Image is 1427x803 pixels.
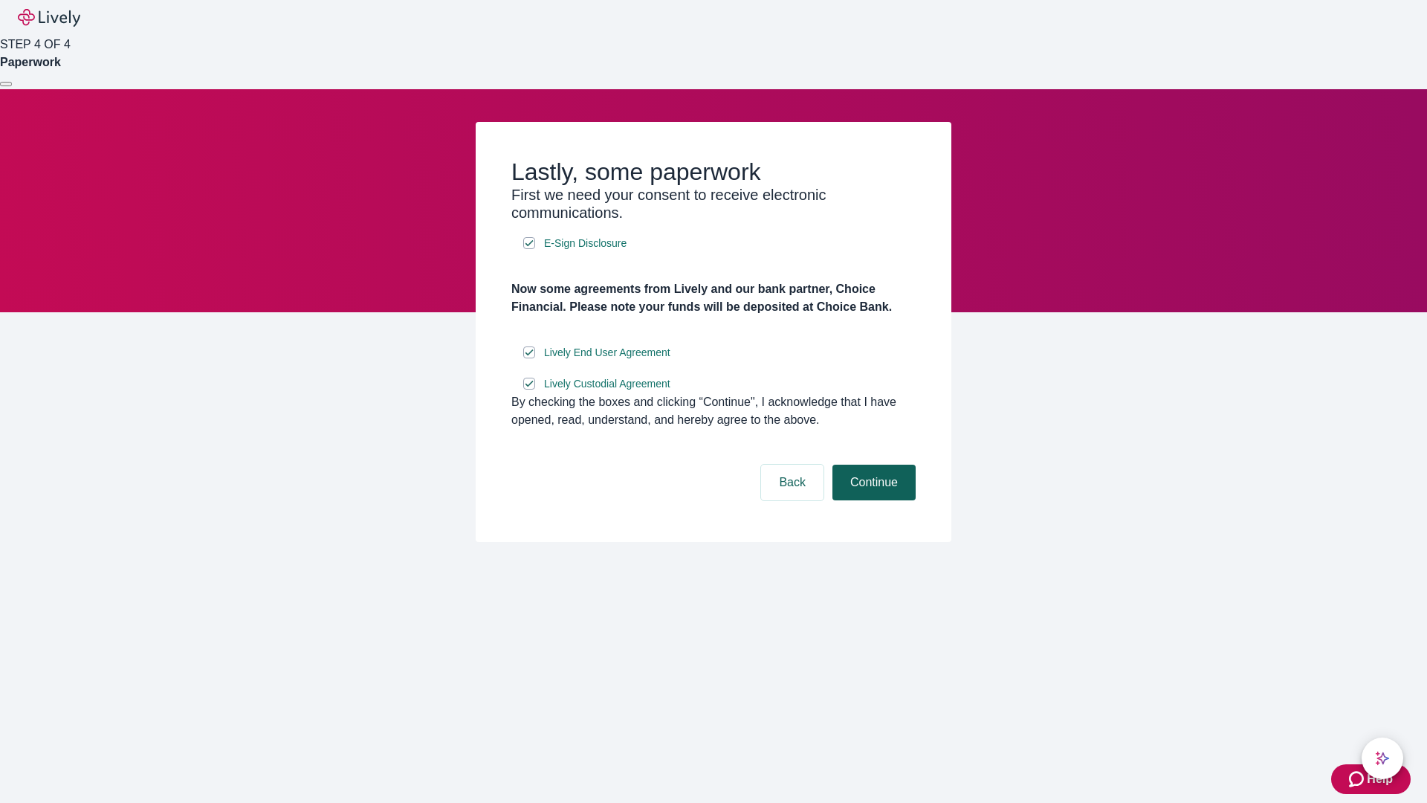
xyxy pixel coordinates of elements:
[541,375,673,393] a: e-sign disclosure document
[511,280,916,316] h4: Now some agreements from Lively and our bank partner, Choice Financial. Please note your funds wi...
[544,345,670,361] span: Lively End User Agreement
[1331,764,1411,794] button: Zendesk support iconHelp
[544,376,670,392] span: Lively Custodial Agreement
[1349,770,1367,788] svg: Zendesk support icon
[511,186,916,222] h3: First we need your consent to receive electronic communications.
[544,236,627,251] span: E-Sign Disclosure
[1362,738,1403,779] button: chat
[1375,751,1390,766] svg: Lively AI Assistant
[18,9,80,27] img: Lively
[832,465,916,500] button: Continue
[541,234,630,253] a: e-sign disclosure document
[1367,770,1393,788] span: Help
[511,393,916,429] div: By checking the boxes and clicking “Continue", I acknowledge that I have opened, read, understand...
[541,344,673,362] a: e-sign disclosure document
[511,158,916,186] h2: Lastly, some paperwork
[761,465,823,500] button: Back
